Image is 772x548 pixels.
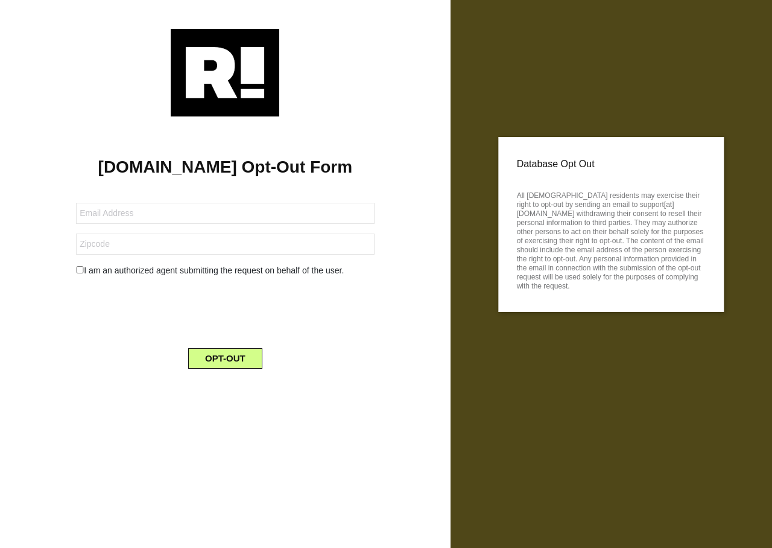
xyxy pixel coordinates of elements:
[76,234,374,255] input: Zipcode
[67,264,383,277] div: I am an authorized agent submitting the request on behalf of the user.
[188,348,262,369] button: OPT-OUT
[517,188,706,291] p: All [DEMOGRAPHIC_DATA] residents may exercise their right to opt-out by sending an email to suppo...
[133,287,317,334] iframe: reCAPTCHA
[171,29,279,116] img: Retention.com
[18,157,432,177] h1: [DOMAIN_NAME] Opt-Out Form
[517,155,706,173] p: Database Opt Out
[76,203,374,224] input: Email Address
